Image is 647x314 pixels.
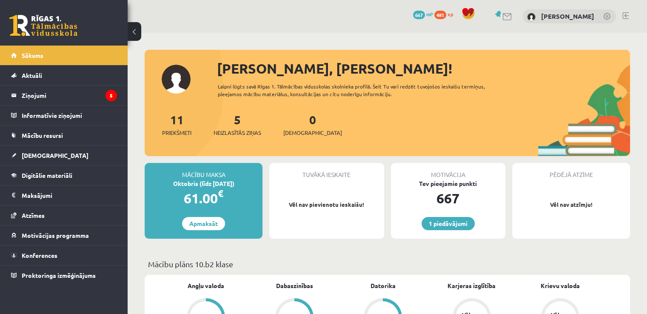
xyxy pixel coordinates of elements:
a: 1 piedāvājumi [422,217,475,230]
span: Sākums [22,51,43,59]
a: 5Neizlasītās ziņas [214,112,261,137]
a: Atzīmes [11,206,117,225]
legend: Ziņojumi [22,86,117,105]
span: Aktuāli [22,71,42,79]
div: Tuvākā ieskaite [269,163,384,179]
legend: Informatīvie ziņojumi [22,106,117,125]
a: 0[DEMOGRAPHIC_DATA] [283,112,342,137]
a: Mācību resursi [11,126,117,145]
a: Informatīvie ziņojumi [11,106,117,125]
a: Ziņojumi5 [11,86,117,105]
a: [PERSON_NAME] [541,12,594,20]
a: Rīgas 1. Tālmācības vidusskola [9,15,77,36]
a: Dabaszinības [276,281,313,290]
p: Vēl nav pievienotu ieskaišu! [274,200,379,209]
a: Digitālie materiāli [11,166,117,185]
a: Proktoringa izmēģinājums [11,265,117,285]
a: Datorika [371,281,396,290]
span: Motivācijas programma [22,231,89,239]
p: Vēl nav atzīmju! [516,200,626,209]
span: Proktoringa izmēģinājums [22,271,96,279]
span: Neizlasītās ziņas [214,128,261,137]
span: Digitālie materiāli [22,171,72,179]
a: Konferences [11,245,117,265]
span: xp [447,11,453,17]
div: Laipni lūgts savā Rīgas 1. Tālmācības vidusskolas skolnieka profilā. Šeit Tu vari redzēt tuvojošo... [218,83,509,98]
i: 5 [105,90,117,101]
div: 667 [391,188,505,208]
legend: Maksājumi [22,186,117,205]
a: 11Priekšmeti [162,112,191,137]
a: 667 mP [413,11,433,17]
div: Tev pieejamie punkti [391,179,505,188]
span: Atzīmes [22,211,45,219]
span: [DEMOGRAPHIC_DATA] [22,151,88,159]
img: Martins Safronovs [527,13,536,21]
div: Oktobris (līdz [DATE]) [145,179,262,188]
div: 61.00 [145,188,262,208]
a: Angļu valoda [188,281,224,290]
div: [PERSON_NAME], [PERSON_NAME]! [217,58,630,79]
div: Pēdējā atzīme [512,163,630,179]
span: 667 [413,11,425,19]
div: Motivācija [391,163,505,179]
span: mP [426,11,433,17]
span: € [218,187,223,200]
div: Mācību maksa [145,163,262,179]
span: 481 [434,11,446,19]
a: Karjeras izglītība [447,281,496,290]
a: Aktuāli [11,66,117,85]
a: Sākums [11,46,117,65]
span: Konferences [22,251,57,259]
span: Priekšmeti [162,128,191,137]
a: Maksājumi [11,186,117,205]
a: 481 xp [434,11,457,17]
a: [DEMOGRAPHIC_DATA] [11,146,117,165]
a: Apmaksāt [182,217,225,230]
span: [DEMOGRAPHIC_DATA] [283,128,342,137]
a: Motivācijas programma [11,226,117,245]
a: Krievu valoda [541,281,580,290]
span: Mācību resursi [22,131,63,139]
p: Mācību plāns 10.b2 klase [148,258,627,270]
